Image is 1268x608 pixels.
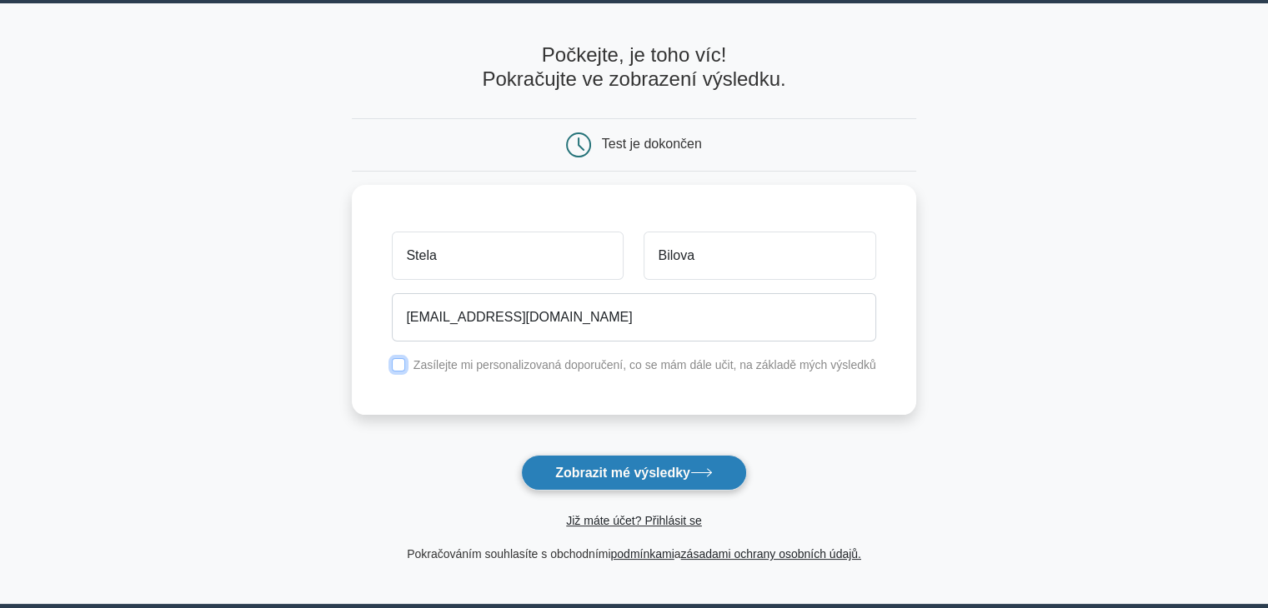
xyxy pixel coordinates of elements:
[392,293,875,341] input: E-mail
[542,43,726,66] font: Počkejte, je toho víc!
[392,232,624,280] input: Křestní jméno
[674,547,681,561] font: a
[413,358,876,371] font: Zasílejte mi personalizovaná doporučení, co se mám dále učit, na základě mých výsledků
[681,547,861,561] a: zásadami ochrany osobních údajů.
[555,466,690,480] font: Zobrazit mé výsledky
[602,137,702,151] font: Test je dokončen
[610,547,674,561] a: podmínkami
[521,455,747,491] button: Zobrazit mé výsledky
[566,514,702,527] a: Již máte účet? Přihlásit se
[407,547,610,561] font: Pokračováním souhlasíte s obchodními
[644,232,875,280] input: Příjmení
[482,67,785,90] font: Pokračujte ve zobrazení výsledku.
